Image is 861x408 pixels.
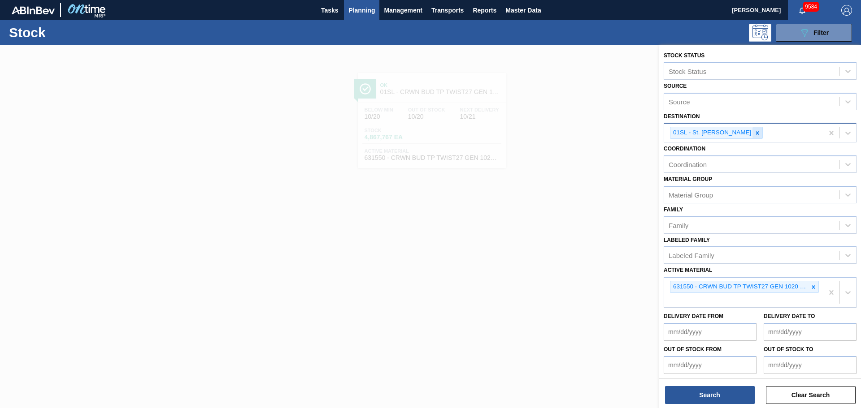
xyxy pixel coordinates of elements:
button: Filter [776,24,852,42]
span: Reports [473,5,496,16]
div: Labeled Family [669,252,714,259]
label: Source [664,83,687,89]
h1: Stock [9,27,143,38]
label: Stock Status [664,52,704,59]
div: Stock Status [669,67,706,75]
label: Destination [664,113,700,120]
label: Delivery Date from [664,313,723,319]
span: Tasks [320,5,339,16]
span: Filter [813,29,829,36]
label: Out of Stock to [764,346,813,352]
input: mm/dd/yyyy [664,356,757,374]
img: Logout [841,5,852,16]
button: Notifications [788,4,817,17]
div: Programming: no user selected [749,24,771,42]
div: 01SL - St. [PERSON_NAME] [670,127,752,138]
div: Coordination [669,161,707,168]
input: mm/dd/yyyy [764,323,857,341]
label: Family [664,206,683,213]
input: mm/dd/yyyy [764,356,857,374]
label: Active Material [664,267,712,273]
span: Master Data [505,5,541,16]
span: 9584 [803,2,819,12]
span: Planning [348,5,375,16]
div: Material Group [669,191,713,198]
div: 631550 - CRWN BUD TP TWIST27 GEN 1020 75# 1-COLR [670,281,809,292]
label: Out of Stock from [664,346,722,352]
div: Source [669,98,690,105]
span: Transports [431,5,464,16]
span: Management [384,5,422,16]
label: Labeled Family [664,237,710,243]
label: Delivery Date to [764,313,815,319]
img: TNhmsLtSVTkK8tSr43FrP2fwEKptu5GPRR3wAAAABJRU5ErkJggg== [12,6,55,14]
div: Family [669,221,688,229]
label: Coordination [664,146,705,152]
input: mm/dd/yyyy [664,323,757,341]
label: Material Group [664,176,712,182]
